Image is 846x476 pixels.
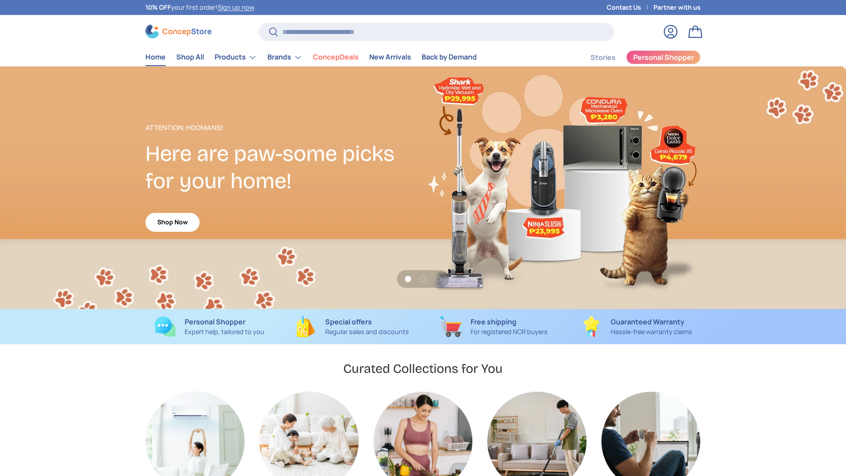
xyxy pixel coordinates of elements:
h2: Here are paw-some picks for your home! [145,140,423,195]
nav: Secondary [569,48,701,66]
a: Home [145,48,166,66]
p: Expert help, tailored to you [185,327,264,337]
a: Special offers Regular sales and discounts [288,316,416,337]
a: Stories [590,49,616,66]
span: Personal Shopper [633,54,694,61]
a: Brands [267,48,302,66]
a: Partner with us [653,3,701,12]
a: Personal Shopper Expert help, tailored to you [145,316,274,337]
a: Shop All [176,48,204,66]
img: ConcepStore [145,25,211,38]
strong: 10% OFF [145,3,171,11]
p: For registered NCR buyers [471,327,548,337]
p: Regular sales and discounts [325,327,409,337]
a: Products [215,48,257,66]
a: New Arrivals [369,48,411,66]
a: Shop Now [145,213,200,232]
p: your first order! . [145,3,256,12]
summary: Brands [262,48,308,66]
strong: Special offers [325,317,372,327]
strong: Personal Shopper [185,317,245,327]
a: ConcepDeals [313,48,359,66]
h2: Curated Collections for You [343,361,503,377]
a: Personal Shopper [626,50,701,64]
strong: Guaranteed Warranty [611,317,684,327]
a: Guaranteed Warranty Hassle-free warranty claims [572,316,701,337]
strong: Free shipping [471,317,516,327]
a: Free shipping For registered NCR buyers [430,316,558,337]
a: Contact Us [607,3,653,12]
a: Sign up now [218,3,254,11]
p: Attention, Hoomans! [145,123,423,133]
summary: Products [209,48,262,66]
p: Hassle-free warranty claims [611,327,692,337]
nav: Primary [145,48,477,66]
a: Back by Demand [422,48,477,66]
